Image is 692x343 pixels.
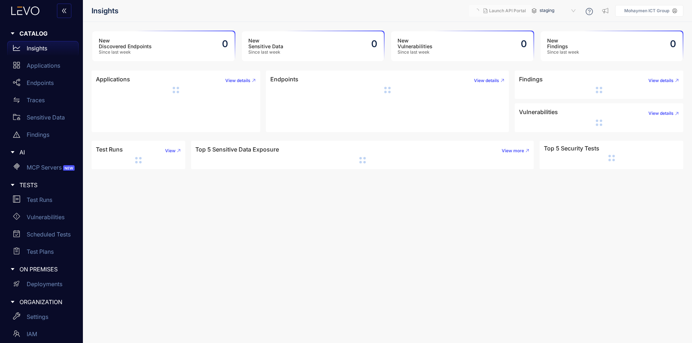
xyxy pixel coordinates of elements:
span: NEW [63,165,75,171]
a: Deployments [7,277,79,294]
span: TESTS [19,182,73,188]
span: View details [648,78,674,83]
span: View details [474,78,499,83]
div: TESTS [4,177,79,193]
a: Settings [7,310,79,327]
span: AI [19,149,73,155]
span: team [13,330,20,337]
span: View more [502,148,524,153]
a: MCP ServersNEW [7,160,79,177]
span: caret-right [10,150,15,155]
h2: 0 [371,39,377,49]
h2: 0 [222,39,228,49]
a: Test Runs [7,193,79,210]
button: Launch API Portal [469,5,532,17]
span: loading [475,9,482,13]
span: Since last week [398,50,432,55]
span: Launch API Portal [489,8,526,13]
p: Vulnerabilities [27,214,65,220]
p: IAM [27,331,37,337]
span: caret-right [10,299,15,304]
span: staging [540,5,577,17]
p: Applications [27,62,60,69]
span: double-left [61,8,67,14]
div: AI [4,145,79,160]
a: Test Plans [7,244,79,262]
span: warning [13,131,20,138]
button: View more [496,145,529,157]
span: View details [648,111,674,116]
p: Insights [27,45,47,51]
span: swap [13,96,20,104]
h3: New Findings [547,38,579,49]
p: Mohaymen ICT Group [624,8,669,13]
p: Test Plans [27,248,54,255]
a: Vulnerabilities [7,210,79,227]
a: Sensitive Data [7,110,79,127]
h3: New Vulnerabilities [398,38,432,49]
button: double-left [57,4,71,18]
h4: Top 5 Security Tests [544,145,599,152]
h2: 0 [521,39,527,49]
span: caret-right [10,31,15,36]
span: caret-right [10,267,15,272]
span: Since last week [248,50,283,55]
a: Traces [7,93,79,110]
button: View details [219,75,256,86]
h4: Findings [519,76,543,82]
span: Since last week [99,50,152,55]
a: Findings [7,127,79,145]
h4: Vulnerabilities [519,109,558,115]
a: Endpoints [7,76,79,93]
button: View details [643,75,679,86]
p: Settings [27,313,48,320]
p: Scheduled Tests [27,231,71,238]
div: CATALOG [4,26,79,41]
p: Endpoints [27,80,54,86]
a: Applications [7,58,79,76]
h3: New Discovered Endpoints [99,38,152,49]
span: caret-right [10,182,15,188]
button: View details [468,75,505,86]
span: Insights [92,7,119,15]
div: ORGANIZATION [4,294,79,310]
h4: Applications [96,76,130,82]
div: ON PREMISES [4,262,79,277]
p: Deployments [27,281,62,287]
p: Findings [27,131,49,138]
span: View [165,148,176,153]
a: Scheduled Tests [7,227,79,244]
span: Since last week [547,50,579,55]
h4: Endpoints [270,76,298,82]
span: View details [225,78,250,83]
span: ON PREMISES [19,266,73,272]
h4: Top 5 Sensitive Data Exposure [195,146,279,153]
a: Insights [7,41,79,58]
h4: Test Runs [96,146,123,153]
p: Traces [27,97,45,103]
button: View details [643,108,679,119]
h3: New Sensitive Data [248,38,283,49]
h2: 0 [670,39,676,49]
span: ORGANIZATION [19,299,73,305]
span: CATALOG [19,30,73,37]
p: MCP Servers [27,164,76,171]
p: Sensitive Data [27,114,65,121]
button: View [159,145,181,157]
p: Test Runs [27,197,52,203]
